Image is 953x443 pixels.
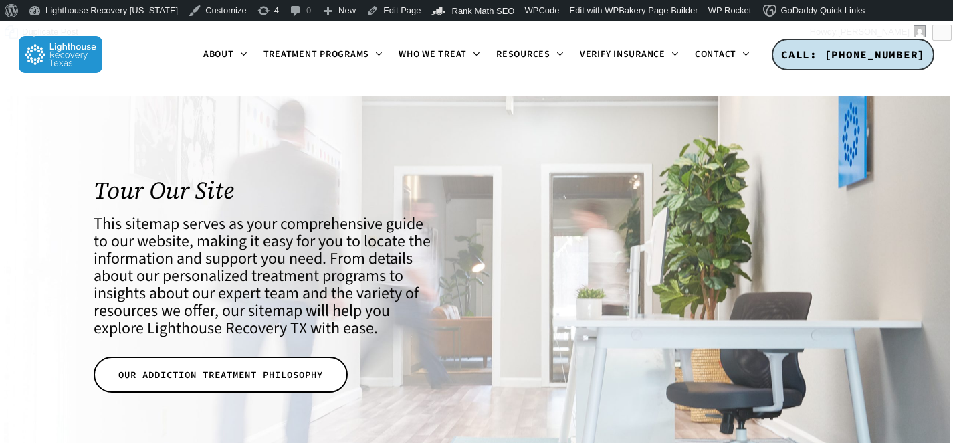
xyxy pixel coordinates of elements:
[695,48,736,61] span: Contact
[94,357,348,393] a: OUR ADDICTION TREATMENT PHILOSOPHY
[94,177,435,204] h1: Tour Our Site
[195,50,255,60] a: About
[781,48,925,61] span: CALL: [PHONE_NUMBER]
[263,48,370,61] span: Treatment Programs
[687,50,758,60] a: Contact
[805,21,931,43] a: Howdy,
[488,50,572,60] a: Resources
[772,39,934,71] a: CALL: [PHONE_NUMBER]
[94,215,435,337] h4: This sitemap serves as your comprehensive guide to our website, making it easy for you to locate ...
[118,368,323,381] span: OUR ADDICTION TREATMENT PHILOSOPHY
[22,21,78,43] span: Duplicate Post
[399,48,467,61] span: Who We Treat
[580,48,665,61] span: Verify Insurance
[391,50,488,60] a: Who We Treat
[838,27,910,37] span: [PERSON_NAME]
[452,6,515,16] span: Rank Math SEO
[255,50,391,60] a: Treatment Programs
[572,50,687,60] a: Verify Insurance
[496,48,550,61] span: Resources
[19,36,102,73] img: Lighthouse Recovery Texas
[203,48,234,61] span: About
